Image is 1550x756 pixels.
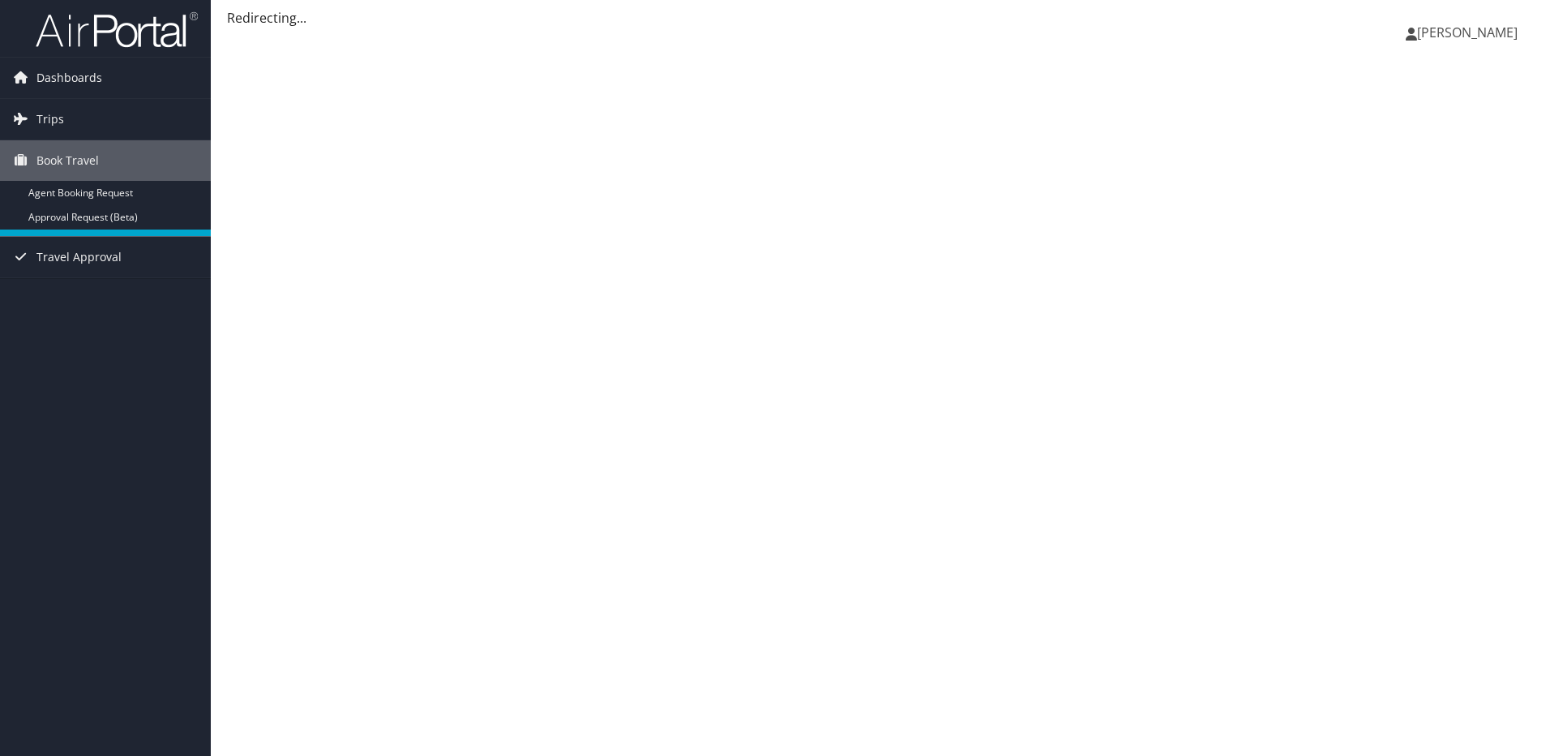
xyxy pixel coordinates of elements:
[36,99,64,140] span: Trips
[36,58,102,98] span: Dashboards
[36,140,99,181] span: Book Travel
[36,11,198,49] img: airportal-logo.png
[227,8,1534,28] div: Redirecting...
[36,237,122,277] span: Travel Approval
[1417,24,1518,41] span: [PERSON_NAME]
[1406,8,1534,57] a: [PERSON_NAME]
